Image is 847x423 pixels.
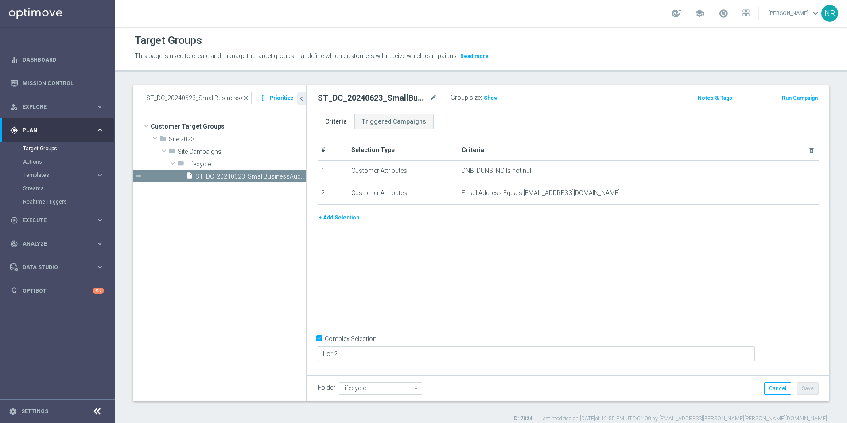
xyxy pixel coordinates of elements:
[459,51,490,61] button: Read more
[297,94,306,103] i: chevron_left
[764,382,791,395] button: Cancel
[195,173,306,180] span: ST_DC_20240623_SmallBusinessAudience
[10,126,96,134] div: Plan
[318,114,354,129] a: Criteria
[23,128,96,133] span: Plan
[451,94,481,102] label: Group size
[23,198,92,205] a: Realtime Triggers
[695,8,704,18] span: school
[168,147,175,157] i: folder
[23,172,105,179] button: Templates keyboard_arrow_right
[177,160,184,170] i: folder
[23,158,92,165] a: Actions
[10,56,18,64] i: equalizer
[93,288,104,294] div: +10
[10,216,96,224] div: Execute
[169,136,306,143] span: Site 2023
[797,382,819,395] button: Save
[512,415,532,423] label: ID: 7824
[23,195,114,208] div: Realtime Triggers
[781,93,819,103] button: Run Campaign
[821,5,838,22] div: NR
[540,415,827,423] label: Last modified on [DATE] at 12:55 PM UTC-04:00 by [EMAIL_ADDRESS][PERSON_NAME][PERSON_NAME][DOMAIN...
[23,279,93,302] a: Optibot
[348,183,458,205] td: Customer Attributes
[10,127,105,134] button: gps_fixed Plan keyboard_arrow_right
[697,93,733,103] button: Notes & Tags
[178,148,306,156] span: Site Campaigns
[10,217,105,224] button: play_circle_outline Execute keyboard_arrow_right
[242,94,249,102] span: close
[135,34,202,47] h1: Target Groups
[10,216,18,224] i: play_circle_outline
[318,213,360,223] button: + Add Selection
[10,240,18,248] i: track_changes
[268,92,295,104] button: Prioritize
[10,71,104,95] div: Mission Control
[354,114,434,129] a: Triggered Campaigns
[23,71,104,95] a: Mission Control
[96,171,104,180] i: keyboard_arrow_right
[96,126,104,134] i: keyboard_arrow_right
[10,103,105,110] button: person_search Explore keyboard_arrow_right
[297,92,306,105] button: chevron_left
[348,161,458,183] td: Customer Attributes
[481,94,482,102] label: :
[186,172,193,182] i: insert_drive_file
[462,167,532,175] span: DNB_DUNS_NO Is not null
[808,147,815,154] i: delete_forever
[96,216,104,224] i: keyboard_arrow_right
[10,287,105,294] button: lightbulb Optibot +10
[144,92,252,104] input: Quick find group or folder
[768,7,821,20] a: [PERSON_NAME]keyboard_arrow_down
[484,95,498,101] span: Show
[96,102,104,111] i: keyboard_arrow_right
[348,140,458,161] th: Selection Type
[23,172,87,178] span: Templates
[23,48,104,71] a: Dashboard
[21,409,48,414] a: Settings
[135,52,458,59] span: This page is used to create and manage the target groups that define which customers will receive...
[10,80,105,87] button: Mission Control
[325,335,377,343] label: Complex Selection
[318,183,348,205] td: 2
[9,407,17,415] i: settings
[10,263,96,271] div: Data Studio
[96,239,104,248] i: keyboard_arrow_right
[10,287,18,295] i: lightbulb
[159,135,167,145] i: folder
[151,120,306,133] span: Customer Target Groups
[318,140,348,161] th: #
[23,104,96,110] span: Explore
[10,56,105,63] button: equalizer Dashboard
[10,48,104,71] div: Dashboard
[23,155,114,168] div: Actions
[10,279,104,302] div: Optibot
[318,161,348,183] td: 1
[23,241,96,247] span: Analyze
[318,384,335,392] label: Folder
[10,240,105,247] div: track_changes Analyze keyboard_arrow_right
[23,145,92,152] a: Target Groups
[23,265,96,270] span: Data Studio
[462,146,484,153] span: Criteria
[10,103,96,111] div: Explore
[429,93,437,103] i: mode_edit
[23,172,96,178] div: Templates
[318,93,427,103] h2: ST_DC_20240623_SmallBusinessAudience
[23,185,92,192] a: Streams
[96,263,104,271] i: keyboard_arrow_right
[10,264,105,271] button: Data Studio keyboard_arrow_right
[10,240,96,248] div: Analyze
[23,168,114,182] div: Templates
[10,126,18,134] i: gps_fixed
[23,142,114,155] div: Target Groups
